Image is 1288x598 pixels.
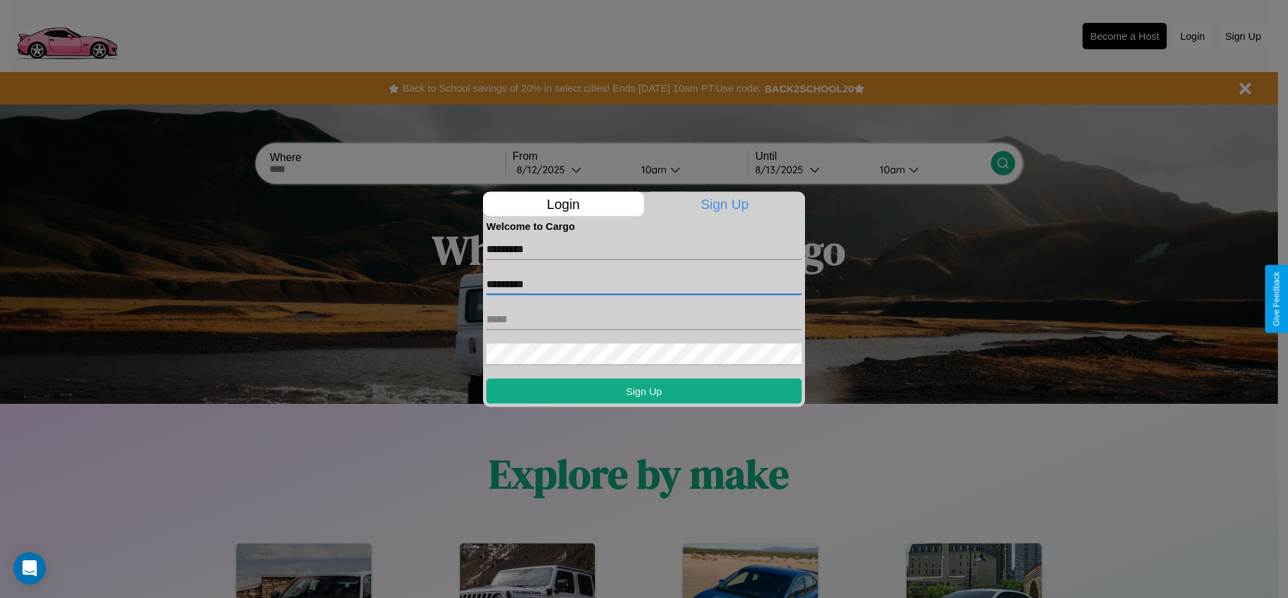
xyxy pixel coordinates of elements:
[13,552,46,585] div: Open Intercom Messenger
[483,191,644,216] p: Login
[486,378,802,403] button: Sign Up
[486,220,802,231] h4: Welcome to Cargo
[645,191,806,216] p: Sign Up
[1272,272,1281,326] div: Give Feedback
